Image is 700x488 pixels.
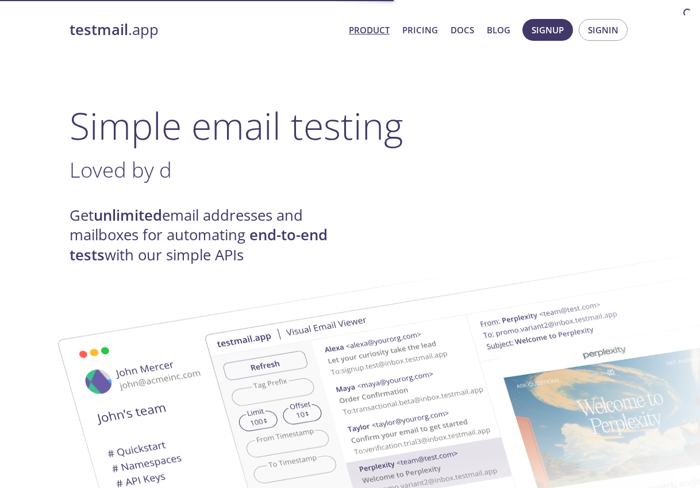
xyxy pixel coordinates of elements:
[579,19,628,41] button: Signin
[522,19,573,41] button: Signup
[70,206,350,265] h4: Get email addresses and mailboxes for automating with our simple APIs
[451,22,474,37] a: Docs
[70,20,128,40] strong: testmail
[487,22,510,37] a: Blog
[402,22,438,37] a: Pricing
[588,22,618,37] span: Signin
[349,22,390,37] a: Product
[70,20,340,40] a: testmail.app
[94,205,162,225] strong: unlimited
[70,225,328,264] strong: end-to-end tests
[532,22,564,37] span: Signup
[70,103,630,148] h1: Simple email testing
[70,155,172,184] span: Loved by d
